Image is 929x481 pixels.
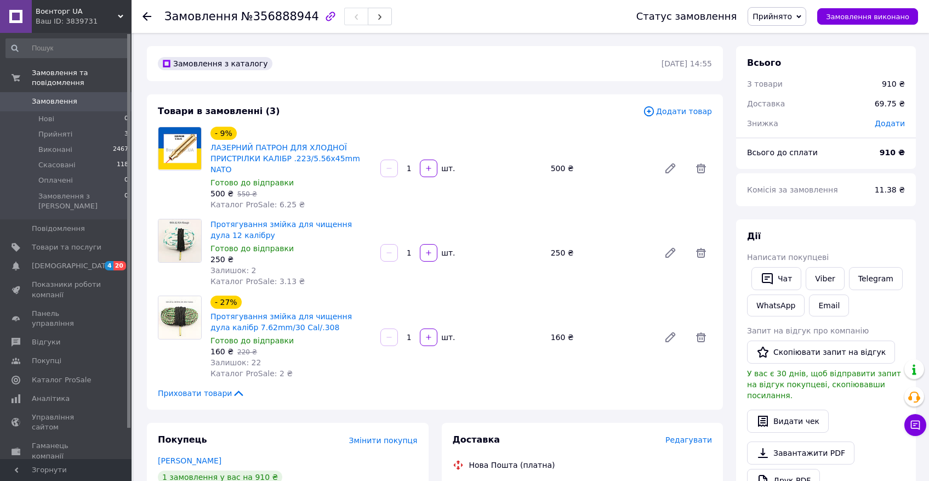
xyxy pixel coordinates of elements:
[32,224,85,234] span: Повідомлення
[665,435,712,444] span: Редагувати
[158,57,272,70] div: Замовлення з каталогу
[32,375,91,385] span: Каталог ProSale
[817,8,918,25] button: Замовлення виконано
[124,176,128,185] span: 0
[36,7,118,16] span: Воєнторг UA
[438,163,456,174] div: шт.
[662,59,712,68] time: [DATE] 14:55
[880,148,905,157] b: 910 ₴
[747,185,838,194] span: Комісія за замовлення
[210,336,294,345] span: Готово до відправки
[210,266,257,275] span: Залишок: 2
[158,456,221,465] a: [PERSON_NAME]
[747,119,778,128] span: Знижка
[158,388,245,399] span: Приховати товари
[747,295,805,316] a: WhatsApp
[117,160,128,170] span: 118
[210,312,352,332] a: Протягування змійка для чищення дула калібр 7.62mm/30 Cal/.308
[546,161,655,176] div: 500 ₴
[38,129,72,139] span: Прийняті
[210,254,372,265] div: 250 ₴
[210,178,294,187] span: Готово до відправки
[747,231,761,241] span: Дії
[751,267,801,290] button: Чат
[32,97,77,106] span: Замовлення
[806,267,844,290] a: Viber
[32,356,61,366] span: Покупці
[32,309,101,329] span: Панель управління
[38,191,124,211] span: Замовлення з [PERSON_NAME]
[747,99,785,108] span: Доставка
[904,414,926,436] button: Чат з покупцем
[438,332,456,343] div: шт.
[875,119,905,128] span: Додати
[210,143,360,174] a: ЛАЗЕРНИЙ ПАТРОН ДЛЯ ХЛОДНОЇ ПРИСТРІЛКИ КАЛІБР .223/5.56x45mm NATO
[32,337,60,347] span: Відгуки
[690,242,712,264] span: Видалити
[747,442,854,465] a: Завантажити PDF
[747,148,818,157] span: Всього до сплати
[237,348,257,356] span: 220 ₴
[690,157,712,179] span: Видалити
[747,253,829,262] span: Написати покупцеві
[158,296,201,339] img: Протягування змійка для чищення дула калібр 7.62mm/30 Cal/.308
[124,191,128,211] span: 0
[113,261,126,270] span: 20
[158,127,201,169] img: ЛАЗЕРНИЙ ПАТРОН ДЛЯ ХЛОДНОЇ ПРИСТРІЛКИ КАЛІБР .223/5.56x45mm NATO
[659,157,681,179] a: Редагувати
[105,261,113,270] span: 4
[546,330,655,345] div: 160 ₴
[241,10,319,23] span: №356888944
[809,295,849,316] button: Email
[158,219,201,262] img: Протягування змійка для чищення дула 12 калібру
[210,296,242,309] div: - 27%
[747,326,869,335] span: Запит на відгук про компанію
[868,92,911,116] div: 69.75 ₴
[753,12,792,21] span: Прийнято
[36,16,132,26] div: Ваш ID: 3839731
[546,245,655,261] div: 250 ₴
[143,11,151,22] div: Повернутися назад
[210,347,233,356] span: 160 ₴
[158,106,280,116] span: Товари в замовленні (3)
[210,369,293,378] span: Каталог ProSale: 2 ₴
[124,114,128,124] span: 0
[875,185,905,194] span: 11.38 ₴
[32,394,70,404] span: Аналітика
[210,277,305,286] span: Каталог ProSale: 3.13 ₴
[32,242,101,252] span: Товари та послуги
[210,189,233,198] span: 500 ₴
[349,436,418,445] span: Змінити покупця
[690,326,712,348] span: Видалити
[32,68,132,88] span: Замовлення та повідомлення
[210,244,294,253] span: Готово до відправки
[210,220,352,240] a: Протягування змійка для чищення дула 12 калібру
[466,460,558,471] div: Нова Пошта (платна)
[164,10,238,23] span: Замовлення
[38,145,72,155] span: Виконані
[38,176,73,185] span: Оплачені
[32,412,101,432] span: Управління сайтом
[5,38,129,58] input: Пошук
[210,358,261,367] span: Залишок: 22
[453,434,500,445] span: Доставка
[438,247,456,258] div: шт.
[636,11,737,22] div: Статус замовлення
[826,13,909,21] span: Замовлення виконано
[849,267,903,290] a: Telegram
[882,78,905,89] div: 910 ₴
[643,105,712,117] span: Додати товар
[38,160,76,170] span: Скасовані
[210,127,237,140] div: - 9%
[237,190,257,198] span: 550 ₴
[158,434,207,445] span: Покупець
[659,326,681,348] a: Редагувати
[113,145,128,155] span: 2467
[32,280,101,299] span: Показники роботи компанії
[32,261,113,271] span: [DEMOGRAPHIC_DATA]
[747,341,895,364] button: Скопіювати запит на відгук
[38,114,54,124] span: Нові
[747,369,901,400] span: У вас є 30 днів, щоб відправити запит на відгук покупцеві, скопіювавши посилання.
[210,200,305,209] span: Каталог ProSale: 6.25 ₴
[747,80,783,88] span: 3 товари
